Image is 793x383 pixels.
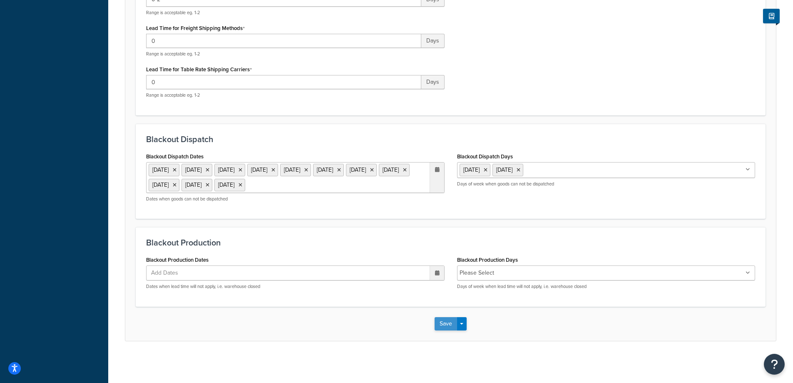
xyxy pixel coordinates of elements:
p: Range is acceptable eg. 1-2 [146,51,445,57]
li: [DATE] [346,164,377,176]
h3: Blackout Production [146,238,755,247]
li: [DATE] [181,164,212,176]
li: [DATE] [149,179,179,191]
span: Days [421,75,445,89]
p: Days of week when lead time will not apply, i.e. warehouse closed [457,283,756,290]
label: Blackout Dispatch Days [457,153,513,160]
span: Days [421,34,445,48]
label: Blackout Production Dates [146,257,209,263]
li: [DATE] [280,164,311,176]
button: Show Help Docs [763,9,780,23]
li: [DATE] [379,164,410,176]
p: Range is acceptable eg. 1-2 [146,92,445,98]
button: Open Resource Center [764,354,785,375]
button: Save [435,317,457,330]
p: Days of week when goods can not be dispatched [457,181,756,187]
label: Lead Time for Table Rate Shipping Carriers [146,66,252,73]
label: Lead Time for Freight Shipping Methods [146,25,245,32]
li: [DATE] [313,164,344,176]
li: [DATE] [214,179,245,191]
li: [DATE] [181,179,212,191]
li: [DATE] [247,164,278,176]
span: [DATE] [496,165,512,174]
label: Blackout Production Days [457,257,518,263]
li: Please Select [460,267,494,279]
li: [DATE] [149,164,179,176]
li: [DATE] [214,164,245,176]
span: [DATE] [463,165,480,174]
p: Dates when goods can not be dispatched [146,196,445,202]
label: Blackout Dispatch Dates [146,153,204,160]
h3: Blackout Dispatch [146,135,755,144]
span: Add Dates [149,266,189,280]
p: Range is acceptable eg. 1-2 [146,10,445,16]
p: Dates when lead time will not apply, i.e. warehouse closed [146,283,445,290]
